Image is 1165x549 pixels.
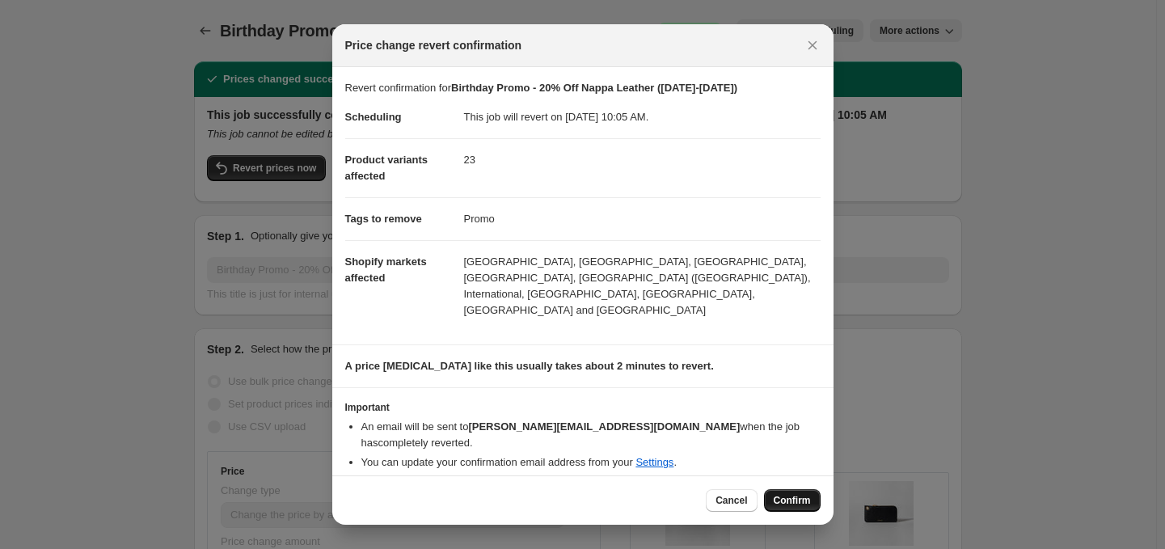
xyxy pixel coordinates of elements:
b: Birthday Promo - 20% Off Nappa Leather ([DATE]-[DATE]) [451,82,737,94]
p: Revert confirmation for [345,80,821,96]
span: Price change revert confirmation [345,37,522,53]
span: Scheduling [345,111,402,123]
button: Confirm [764,489,821,512]
button: Cancel [706,489,757,512]
dd: [GEOGRAPHIC_DATA], [GEOGRAPHIC_DATA], [GEOGRAPHIC_DATA], [GEOGRAPHIC_DATA], [GEOGRAPHIC_DATA] ([G... [464,240,821,332]
button: Close [801,34,824,57]
span: Product variants affected [345,154,428,182]
li: You can update your confirmation email address from your . [361,454,821,471]
b: A price [MEDICAL_DATA] like this usually takes about 2 minutes to revert. [345,360,714,372]
span: Tags to remove [345,213,422,225]
h3: Important [345,401,821,414]
li: An email will be sent to when the job has completely reverted . [361,419,821,451]
dd: 23 [464,138,821,181]
li: Wondering how price change reverts work? . [361,474,821,490]
a: Settings [635,456,673,468]
span: Confirm [774,494,811,507]
span: Shopify markets affected [345,255,427,284]
span: Cancel [715,494,747,507]
dd: Promo [464,197,821,240]
dd: This job will revert on [DATE] 10:05 AM. [464,96,821,138]
b: [PERSON_NAME][EMAIL_ADDRESS][DOMAIN_NAME] [468,420,740,433]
